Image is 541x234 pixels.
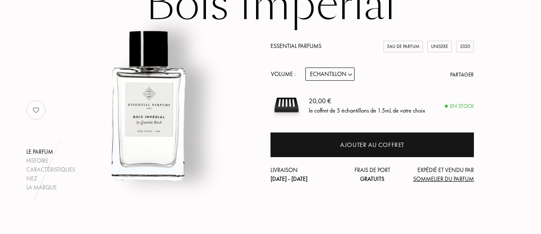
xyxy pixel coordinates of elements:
[270,68,300,81] div: Volume :
[450,70,474,79] div: Partager
[270,89,302,121] img: sample box
[270,175,307,183] span: [DATE] - [DATE]
[427,41,452,52] div: Unisexe
[26,165,75,174] div: Caractéristiques
[445,102,474,110] div: En stock
[309,106,425,115] div: le coffret de 5 échantillons de 1.5mL de votre choix
[28,101,45,118] img: no_like_p.png
[62,20,234,192] img: Bois Impérial Essential Parfums
[309,96,425,106] div: 20,00 €
[413,175,474,183] span: Sommelier du Parfum
[383,41,423,52] div: Eau de Parfum
[270,42,321,50] a: Essential Parfums
[360,175,384,183] span: Gratuits
[456,41,474,52] div: 2020
[26,183,75,192] div: La marque
[406,166,474,183] div: Expédié et vendu par
[270,166,338,183] div: Livraison
[26,147,75,156] div: Le parfum
[26,174,75,183] div: Nez
[26,156,75,165] div: Histoire
[338,166,406,183] div: Frais de port
[340,140,404,150] div: Ajouter au coffret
